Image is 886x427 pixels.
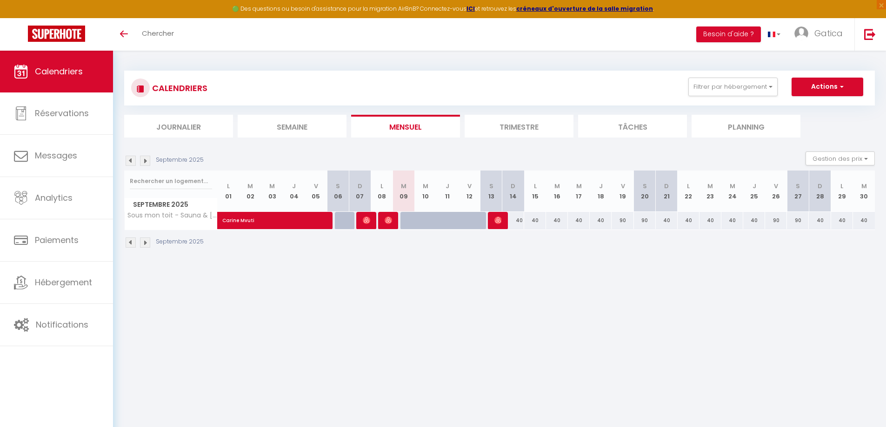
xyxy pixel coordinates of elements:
div: 40 [853,212,875,229]
span: Analytics [35,192,73,204]
span: [PERSON_NAME] [363,211,370,229]
span: Réservations [35,107,89,119]
abbr: L [687,182,690,191]
li: Journalier [124,115,233,138]
li: Semaine [238,115,346,138]
abbr: V [621,182,625,191]
abbr: V [774,182,778,191]
abbr: M [423,182,428,191]
th: 26 [765,171,787,212]
abbr: D [818,182,822,191]
img: ... [794,26,808,40]
img: logout [864,28,876,40]
th: 01 [218,171,240,212]
abbr: S [336,182,340,191]
abbr: M [707,182,713,191]
abbr: V [314,182,318,191]
abbr: S [796,182,800,191]
a: ICI [466,5,475,13]
th: 13 [480,171,502,212]
button: Gestion des prix [806,151,875,165]
th: 16 [546,171,568,212]
div: 40 [678,212,699,229]
abbr: L [227,182,230,191]
span: Chercher [142,28,174,38]
span: Messages [35,150,77,161]
abbr: J [446,182,449,191]
div: 40 [831,212,853,229]
button: Actions [792,78,863,96]
abbr: J [292,182,296,191]
th: 10 [414,171,436,212]
abbr: S [643,182,647,191]
th: 09 [393,171,414,212]
th: 07 [349,171,371,212]
div: 40 [524,212,546,229]
th: 05 [305,171,327,212]
h3: CALENDRIERS [150,78,207,99]
abbr: M [554,182,560,191]
span: [PERSON_NAME] [385,211,392,229]
div: 90 [634,212,656,229]
abbr: M [269,182,275,191]
th: 21 [656,171,678,212]
abbr: S [489,182,493,191]
div: 40 [568,212,590,229]
abbr: M [401,182,406,191]
li: Trimestre [465,115,573,138]
th: 12 [459,171,480,212]
abbr: D [358,182,362,191]
p: Septembre 2025 [156,237,204,246]
div: 90 [787,212,809,229]
button: Besoin d'aide ? [696,26,761,42]
abbr: J [753,182,756,191]
abbr: M [247,182,253,191]
th: 04 [283,171,305,212]
abbr: M [861,182,867,191]
div: 40 [590,212,612,229]
span: Paiements [35,234,79,246]
abbr: D [511,182,515,191]
div: 40 [656,212,678,229]
abbr: V [467,182,472,191]
div: 40 [809,212,831,229]
th: 22 [678,171,699,212]
th: 29 [831,171,853,212]
div: 40 [546,212,568,229]
div: 90 [765,212,787,229]
th: 19 [612,171,633,212]
p: Septembre 2025 [156,156,204,164]
span: Notifications [36,319,88,330]
th: 24 [721,171,743,212]
button: Ouvrir le widget de chat LiveChat [7,4,35,32]
abbr: J [599,182,603,191]
div: 40 [699,212,721,229]
th: 02 [240,171,261,212]
abbr: D [664,182,669,191]
span: Carine Mvuti [222,207,329,224]
li: Mensuel [351,115,460,138]
span: Calendriers [35,66,83,77]
span: [PERSON_NAME] [494,211,502,229]
abbr: M [730,182,735,191]
abbr: L [840,182,843,191]
th: 25 [743,171,765,212]
th: 11 [437,171,459,212]
a: ... Gatica [787,18,854,51]
abbr: M [576,182,582,191]
th: 03 [261,171,283,212]
abbr: L [380,182,383,191]
span: Septembre 2025 [125,198,217,211]
th: 18 [590,171,612,212]
th: 17 [568,171,590,212]
th: 23 [699,171,721,212]
a: Chercher [135,18,181,51]
a: créneaux d'ouverture de la salle migration [516,5,653,13]
input: Rechercher un logement... [130,173,212,190]
li: Tâches [578,115,687,138]
a: Carine Mvuti [218,212,240,230]
th: 08 [371,171,393,212]
th: 28 [809,171,831,212]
